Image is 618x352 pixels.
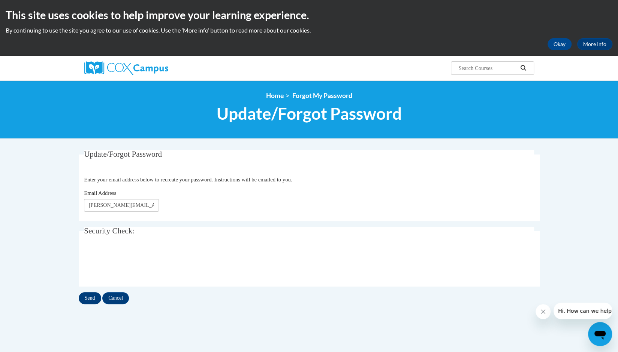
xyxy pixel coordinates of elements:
span: Hi. How can we help? [4,5,61,11]
a: Cox Campus [84,61,227,75]
h2: This site uses cookies to help improve your learning experience. [6,7,612,22]
input: Email [84,199,159,212]
img: Cox Campus [84,61,168,75]
input: Send [79,292,101,304]
iframe: Button to launch messaging window [588,322,612,346]
span: Update/Forgot Password [217,104,402,123]
input: Search Courses [458,64,518,73]
span: Forgot My Password [292,92,352,100]
a: Home [266,92,284,100]
span: Update/Forgot Password [84,150,162,159]
iframe: Close message [536,304,551,319]
input: Cancel [102,292,129,304]
span: Enter your email address below to recreate your password. Instructions will be emailed to you. [84,177,292,183]
button: Search [518,64,529,73]
a: More Info [577,38,612,50]
iframe: reCAPTCHA [84,248,198,277]
iframe: Message from company [554,303,612,319]
button: Okay [548,38,572,50]
p: By continuing to use the site you agree to our use of cookies. Use the ‘More info’ button to read... [6,26,612,34]
span: Security Check: [84,226,135,235]
span: Email Address [84,190,116,196]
